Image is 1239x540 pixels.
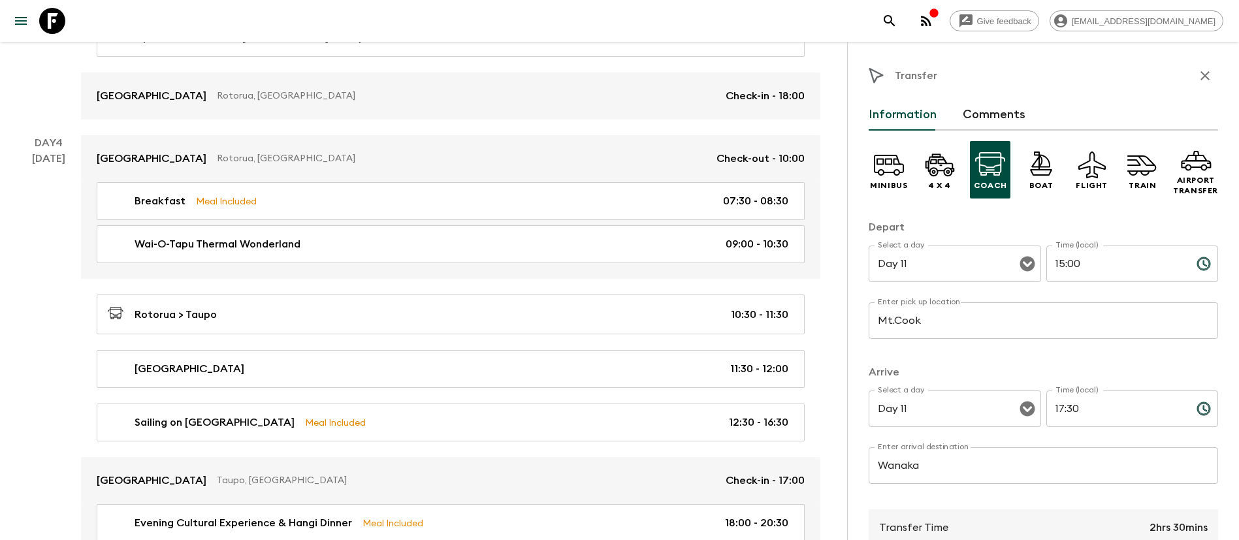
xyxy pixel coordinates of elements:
p: 10:30 - 11:30 [731,307,788,323]
p: Rotorua > Taupo [135,307,217,323]
input: hh:mm [1046,390,1186,427]
p: [GEOGRAPHIC_DATA] [97,88,206,104]
p: Meal Included [362,516,423,530]
label: Time (local) [1055,240,1098,251]
p: Check-in - 18:00 [726,88,805,104]
a: [GEOGRAPHIC_DATA]Rotorua, [GEOGRAPHIC_DATA]Check-in - 18:00 [81,72,820,119]
label: Time (local) [1055,385,1098,396]
input: hh:mm [1046,246,1186,282]
p: 11:30 - 12:00 [730,361,788,377]
a: [GEOGRAPHIC_DATA]11:30 - 12:00 [97,350,805,388]
p: Breakfast [135,193,185,209]
span: [EMAIL_ADDRESS][DOMAIN_NAME] [1065,16,1223,26]
p: Check-out - 10:00 [716,151,805,167]
p: Flight [1076,180,1108,191]
label: Select a day [878,240,924,251]
a: Sailing on [GEOGRAPHIC_DATA]Meal Included12:30 - 16:30 [97,404,805,441]
p: Boat [1029,180,1053,191]
div: [EMAIL_ADDRESS][DOMAIN_NAME] [1050,10,1223,31]
button: Information [869,99,937,131]
p: Minibus [870,180,907,191]
label: Enter arrival destination [878,441,969,453]
p: [GEOGRAPHIC_DATA] [97,473,206,488]
p: 18:00 - 20:30 [725,515,788,531]
p: Coach [974,180,1007,191]
p: [GEOGRAPHIC_DATA] [135,361,244,377]
label: Select a day [878,385,924,396]
a: Rotorua > Taupo10:30 - 11:30 [97,294,805,334]
p: 09:00 - 10:30 [726,236,788,252]
p: Transfer [895,68,937,84]
p: Wai-O-Tapu Thermal Wonderland [135,236,300,252]
label: Enter pick up location [878,296,961,308]
a: [GEOGRAPHIC_DATA]Taupo, [GEOGRAPHIC_DATA]Check-in - 17:00 [81,457,820,504]
a: Give feedback [950,10,1039,31]
p: 12:30 - 16:30 [729,415,788,430]
p: 4 x 4 [928,180,951,191]
button: Comments [963,99,1025,131]
p: 2hrs 30mins [1150,520,1208,535]
p: 07:30 - 08:30 [723,193,788,209]
p: Arrive [869,364,1218,380]
a: Wai-O-Tapu Thermal Wonderland09:00 - 10:30 [97,225,805,263]
p: Meal Included [305,415,366,430]
p: Day 4 [16,135,81,151]
p: Airport Transfer [1173,175,1218,196]
p: Transfer Time [879,520,948,535]
button: Choose time, selected time is 5:30 PM [1191,396,1217,422]
p: Evening Cultural Experience & Hangi Dinner [135,515,352,531]
p: [GEOGRAPHIC_DATA] [97,151,206,167]
button: search adventures [877,8,903,34]
button: Open [1018,400,1037,418]
p: Taupo, [GEOGRAPHIC_DATA] [217,474,715,487]
p: Check-in - 17:00 [726,473,805,488]
button: Open [1018,255,1037,273]
p: Train [1129,180,1156,191]
p: Rotorua, [GEOGRAPHIC_DATA] [217,89,715,103]
a: BreakfastMeal Included07:30 - 08:30 [97,182,805,220]
span: Give feedback [970,16,1038,26]
p: Meal Included [196,194,257,208]
a: [GEOGRAPHIC_DATA]Rotorua, [GEOGRAPHIC_DATA]Check-out - 10:00 [81,135,820,182]
p: Depart [869,219,1218,235]
button: menu [8,8,34,34]
p: Sailing on [GEOGRAPHIC_DATA] [135,415,295,430]
button: Choose time, selected time is 3:00 PM [1191,251,1217,277]
p: Rotorua, [GEOGRAPHIC_DATA] [217,152,706,165]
